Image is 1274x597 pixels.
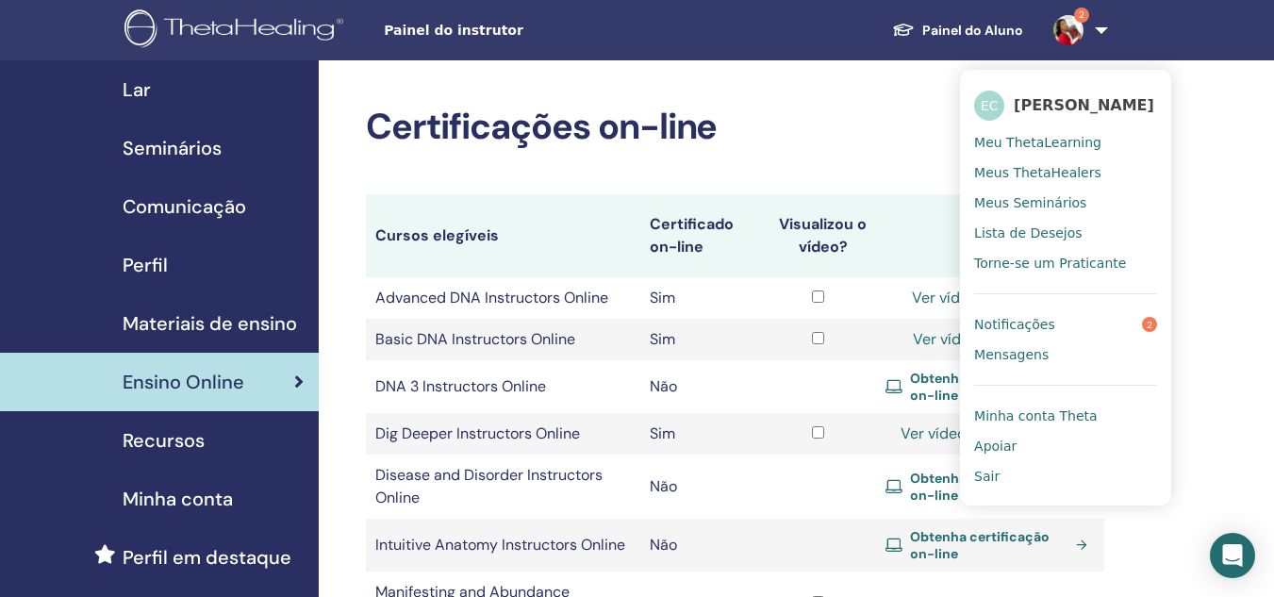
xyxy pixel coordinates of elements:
[885,328,1095,351] div: Y3SOnl!ne8$
[885,528,1095,562] a: Obtenha certificação on-line
[974,461,1157,491] a: Sair
[974,127,1157,158] a: Meu ThetaLearning
[123,134,222,162] span: Seminários
[123,192,246,221] span: Comunicação
[974,438,1017,455] span: Apoiar
[366,519,640,572] td: Intuitive Anatomy Instructors Online
[366,455,640,519] td: Disease and Disorder Instructors Online
[640,319,761,360] td: Sim
[974,309,1157,340] a: Notificações2
[974,91,1004,121] span: EC
[366,194,640,277] th: Cursos elegíveis
[123,485,233,513] span: Minha conta
[384,21,667,41] span: Painel do instrutor
[1074,8,1089,23] span: 2
[974,194,1086,211] span: Meus Seminários
[123,368,244,396] span: Ensino Online
[640,360,761,413] td: Não
[974,316,1055,333] span: Notificações
[366,319,640,360] td: Basic DNA Instructors Online
[640,519,761,572] td: Não
[974,407,1098,424] span: Minha conta Theta
[974,224,1083,241] span: Lista de Desejos
[640,455,761,519] td: Não
[123,251,168,279] span: Perfil
[960,70,1171,506] ul: 2
[640,413,761,455] td: Sim
[885,370,1095,404] a: Obtenha certificação on-line
[910,528,1069,562] span: Obtenha certificação on-line
[366,277,640,319] td: Advanced DNA Instructors Online
[974,468,1000,485] span: Sair
[123,75,151,104] span: Lar
[912,288,980,307] a: Ver vídeo:
[123,543,291,572] span: Perfil em destaque
[974,255,1126,272] span: Torne-se um Praticante
[1014,95,1154,115] span: [PERSON_NAME]
[885,423,1095,445] div: Dig2020Deeper
[974,84,1157,127] a: EC[PERSON_NAME]
[913,329,981,349] a: Ver vídeo:
[974,431,1157,461] a: Apoiar
[366,360,640,413] td: DNA 3 Instructors Online
[892,22,915,38] img: graduation-cap-white.svg
[640,277,761,319] td: Sim
[761,194,876,277] th: Visualizou o vídeo?
[974,158,1157,188] a: Meus ThetaHealers
[974,340,1157,370] a: Mensagens
[974,346,1049,363] span: Mensagens
[885,287,1095,309] div: ADV2020tut
[640,194,761,277] th: Certificado on-line
[1142,317,1157,332] span: 2
[1053,15,1084,45] img: default.jpg
[974,164,1101,181] span: Meus ThetaHealers
[974,401,1157,431] a: Minha conta Theta
[877,13,1038,48] a: Painel do Aluno
[366,106,1104,149] h2: Certificações on-line
[974,248,1157,278] a: Torne-se um Praticante
[885,470,1095,504] a: Obtenha certificação on-line
[123,426,205,455] span: Recursos
[366,413,640,455] td: Dig Deeper Instructors Online
[123,309,297,338] span: Materiais de ensino
[910,470,1069,504] span: Obtenha certificação on-line
[974,188,1157,218] a: Meus Seminários
[124,9,350,52] img: logo.png
[910,370,1069,404] span: Obtenha certificação on-line
[974,218,1157,248] a: Lista de Desejos
[1210,533,1255,578] div: Open Intercom Messenger
[974,134,1101,151] span: Meu ThetaLearning
[901,423,968,443] a: Ver vídeo:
